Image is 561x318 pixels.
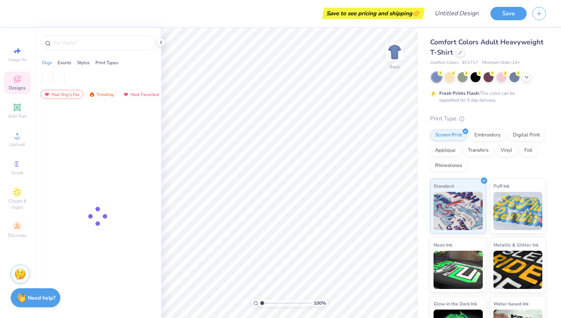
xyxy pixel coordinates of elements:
[493,241,538,249] span: Metallic & Glitter Ink
[430,160,467,172] div: Rhinestones
[482,60,520,66] span: Minimum Order: 24 +
[439,90,480,96] strong: Fresh Prints Flash:
[314,300,326,307] span: 100 %
[8,232,26,238] span: Decorate
[469,130,506,141] div: Embroidery
[493,192,543,230] img: Puff Ink
[95,59,118,66] div: Print Types
[28,294,55,302] strong: Need help?
[77,59,90,66] div: Styles
[430,37,543,57] span: Comfort Colors Adult Heavyweight T-Shirt
[40,90,83,99] div: Your Org's Fav
[430,130,467,141] div: Screen Print
[8,113,26,119] span: Add Text
[462,60,478,66] span: # C1717
[390,63,400,70] div: Back
[519,145,537,156] div: Foil
[496,145,517,156] div: Vinyl
[490,7,527,20] button: Save
[493,300,529,308] span: Water based Ink
[430,114,546,123] div: Print Type
[89,92,95,97] img: trending.gif
[44,92,50,97] img: most_fav.gif
[9,85,26,91] span: Designs
[387,44,402,60] img: Back
[85,90,117,99] div: Trending
[434,251,483,289] img: Neon Ink
[508,130,545,141] div: Digital Print
[11,170,23,176] span: Greek
[430,145,461,156] div: Applique
[434,241,452,249] span: Neon Ink
[324,8,423,19] div: Save to see pricing and shipping
[58,59,71,66] div: Events
[439,90,533,104] div: This color can be expedited for 5 day delivery.
[42,59,52,66] div: Orgs
[434,192,483,230] img: Standard
[430,60,458,66] span: Comfort Colors
[412,8,421,18] span: 👉
[53,39,150,47] input: Try "Alpha"
[8,57,26,63] span: Image AI
[10,141,25,148] span: Upload
[493,182,509,190] span: Puff Ink
[434,300,477,308] span: Glow in the Dark Ink
[4,198,31,210] span: Clipart & logos
[119,90,163,99] div: Most Favorited
[123,92,129,97] img: most_fav.gif
[429,6,485,21] input: Untitled Design
[434,182,454,190] span: Standard
[463,145,493,156] div: Transfers
[493,251,543,289] img: Metallic & Glitter Ink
